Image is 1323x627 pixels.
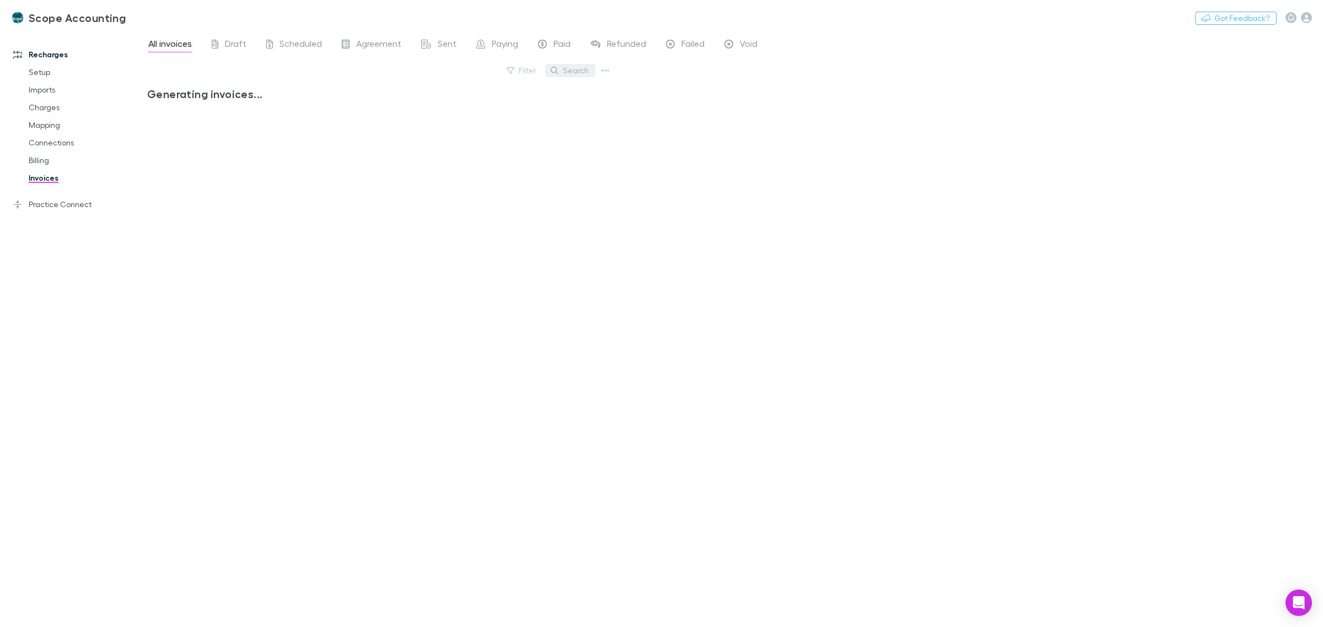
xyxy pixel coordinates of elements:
[147,87,604,100] h3: Generating invoices...
[681,38,704,52] span: Failed
[545,64,595,77] button: Search
[225,38,246,52] span: Draft
[148,38,192,52] span: All invoices
[18,63,155,81] a: Setup
[438,38,456,52] span: Sent
[29,11,126,24] h3: Scope Accounting
[18,116,155,134] a: Mapping
[492,38,518,52] span: Paying
[356,38,401,52] span: Agreement
[18,152,155,169] a: Billing
[18,81,155,99] a: Imports
[18,169,155,187] a: Invoices
[4,4,132,31] a: Scope Accounting
[279,38,322,52] span: Scheduled
[18,99,155,116] a: Charges
[553,38,571,52] span: Paid
[740,38,757,52] span: Void
[2,46,155,63] a: Recharges
[607,38,646,52] span: Refunded
[1286,590,1312,616] div: Open Intercom Messenger
[18,134,155,152] a: Connections
[11,11,24,24] img: Scope Accounting's Logo
[2,196,155,213] a: Practice Connect
[1195,12,1277,25] button: Got Feedback?
[501,64,543,77] button: Filter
